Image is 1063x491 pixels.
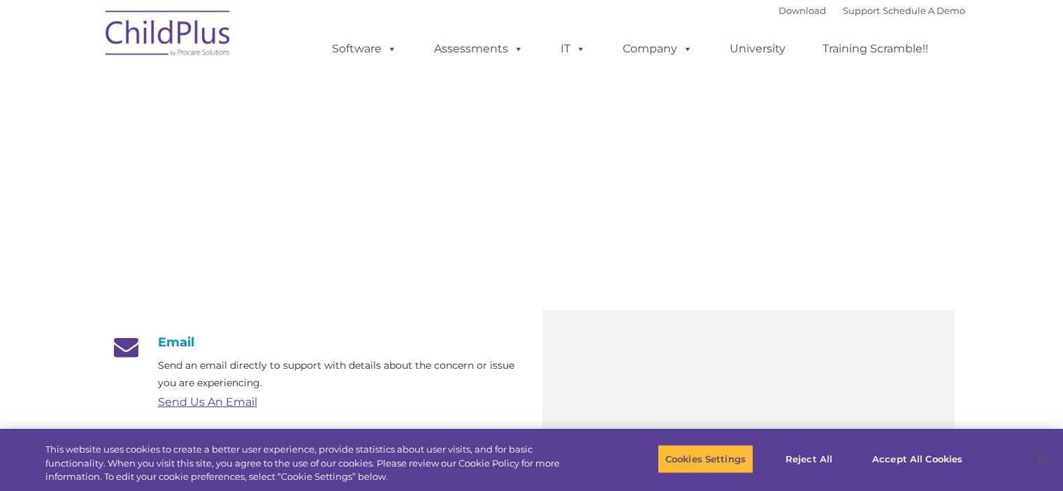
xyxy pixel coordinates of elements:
[609,35,707,63] a: Company
[779,5,826,16] a: Download
[658,444,753,474] button: Cookies Settings
[109,335,521,350] h4: Email
[865,444,970,474] button: Accept All Cookies
[420,35,537,63] a: Assessments
[547,35,600,63] a: IT
[779,5,965,16] font: |
[99,1,238,71] img: ChildPlus by Procare Solutions
[883,5,965,16] a: Schedule A Demo
[158,395,257,409] a: Send Us An Email
[45,443,585,484] div: This website uses cookies to create a better user experience, provide statistics about user visit...
[318,35,411,63] a: Software
[158,357,521,392] p: Send an email directly to support with details about the concern or issue you are experiencing.
[765,444,853,474] button: Reject All
[1025,444,1056,474] button: Close
[843,5,880,16] a: Support
[716,35,800,63] a: University
[809,35,942,63] a: Training Scramble!!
